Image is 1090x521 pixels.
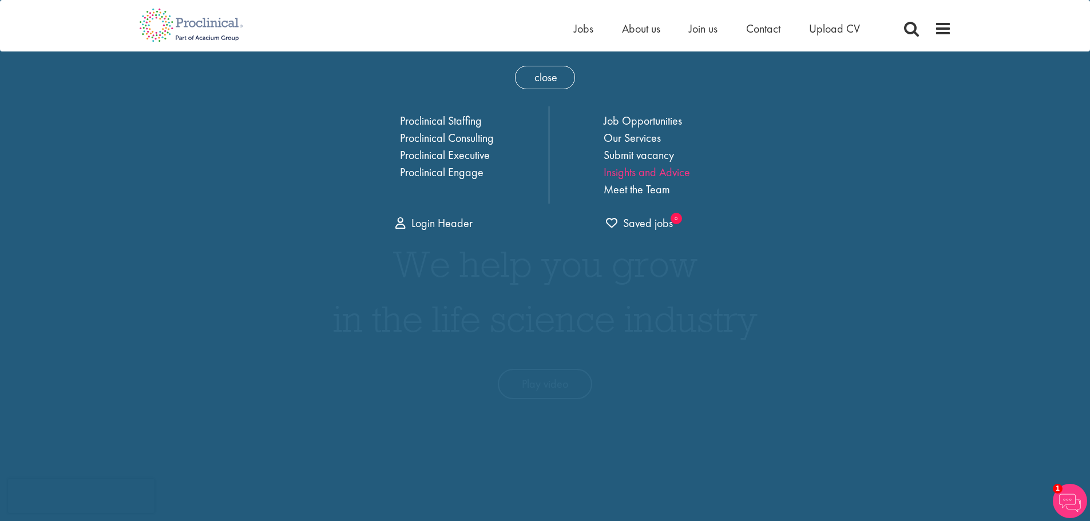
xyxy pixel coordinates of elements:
sub: 0 [671,213,682,224]
a: Proclinical Engage [400,165,483,180]
img: Chatbot [1053,484,1087,518]
a: Proclinical Executive [400,148,490,162]
a: Proclinical Consulting [400,130,494,145]
a: Job Opportunities [604,113,682,128]
span: 1 [1053,484,1063,494]
span: Saved jobs [606,216,673,230]
a: Upload CV [809,21,860,36]
a: Submit vacancy [604,148,674,162]
a: 0 jobs in shortlist [606,215,673,232]
a: Contact [746,21,780,36]
span: close [515,66,575,89]
a: About us [622,21,660,36]
a: Jobs [574,21,593,36]
a: Meet the Team [604,182,670,197]
a: Our Services [604,130,661,145]
a: Join us [689,21,718,36]
a: Proclinical Staffing [400,113,482,128]
a: Insights and Advice [604,165,690,180]
a: Login Header [395,216,473,230]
